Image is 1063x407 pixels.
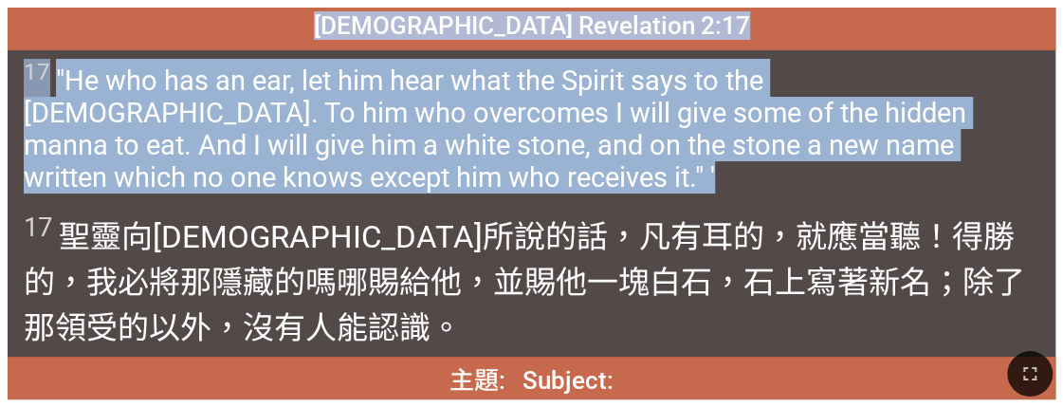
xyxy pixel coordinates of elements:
wg191: ！得勝 [24,218,1025,346]
wg2532: 賜 [24,264,1025,346]
wg4151: 向[DEMOGRAPHIC_DATA] [24,218,1025,346]
wg846: ，並 [24,264,1025,346]
wg3762: 能認識 [337,309,462,346]
sup: 17 [24,212,52,243]
wg2192: 耳 [24,218,1025,346]
wg3004: 的話，凡有 [24,218,1025,346]
span: 聖靈 [24,212,1039,348]
wg3775: 的，就應當聽 [24,218,1025,346]
wg1097: 。 [431,309,462,346]
span: [DEMOGRAPHIC_DATA] Revelation 2:17 [314,11,750,40]
wg3528: 的，我必將那隱藏的 [24,264,1025,346]
wg2928: 嗎哪 [24,264,1025,346]
wg1325: 他 [24,264,1025,346]
wg3131: 賜給 [24,264,1025,346]
wg2983: 以外 [149,309,462,346]
wg1508: ，沒有人 [211,309,462,346]
sup: 17 [24,59,50,85]
wg1577: 所說 [24,218,1025,346]
span: "He who has an ear, let him hear what the Spirit says to the [DEMOGRAPHIC_DATA]. To him who overc... [24,59,1039,194]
